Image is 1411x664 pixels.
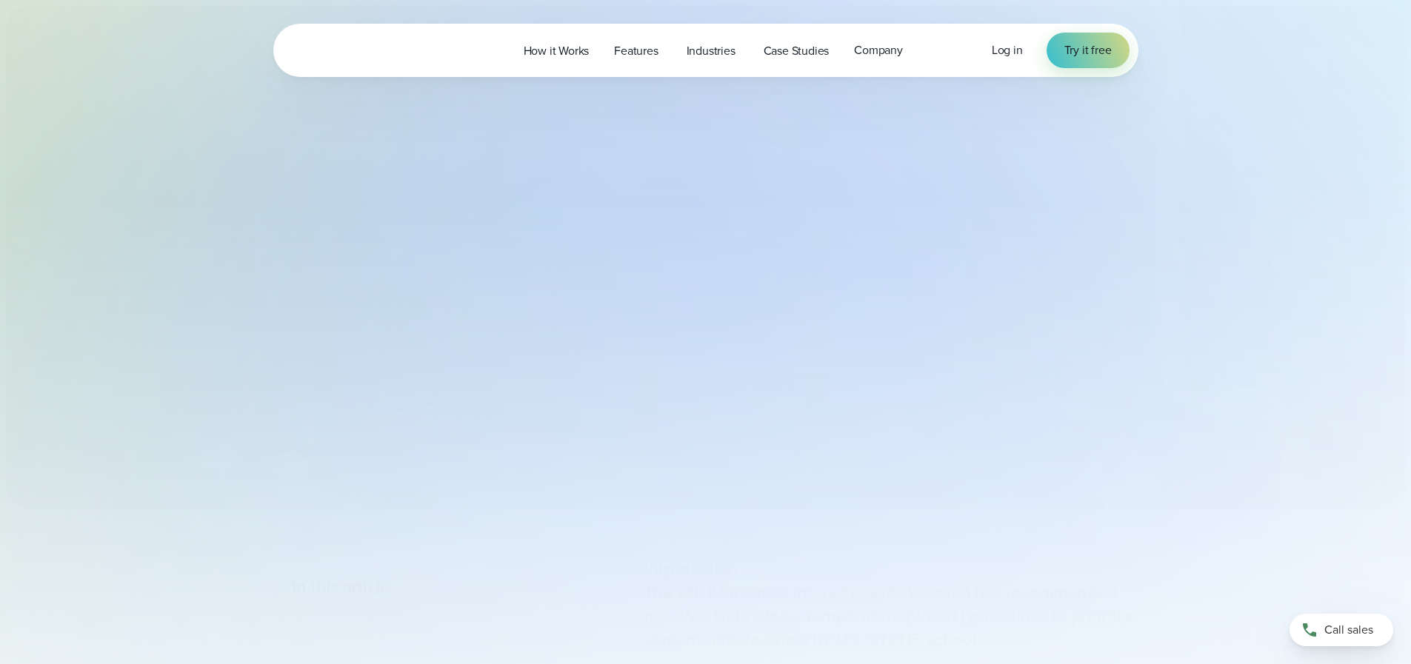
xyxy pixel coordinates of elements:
span: Call sales [1324,621,1373,639]
a: Call sales [1290,614,1393,646]
span: How it Works [524,42,590,60]
span: Try it free [1064,41,1112,59]
a: How it Works [511,36,602,66]
a: Case Studies [751,36,842,66]
span: Company [854,41,903,59]
span: Case Studies [764,42,830,60]
span: Features [614,42,658,60]
a: Try it free [1047,33,1130,68]
span: Industries [687,42,735,60]
a: Log in [992,41,1023,59]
